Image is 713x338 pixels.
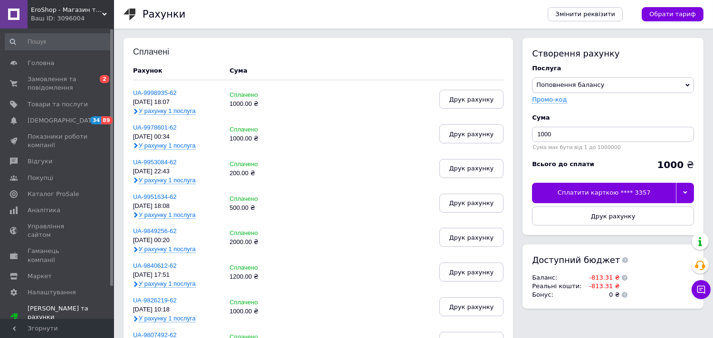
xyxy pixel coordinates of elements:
span: У рахунку 1 послуга [139,177,196,184]
span: [DEMOGRAPHIC_DATA] [28,116,98,125]
div: Всього до сплати [532,160,594,169]
div: 1000.00 ₴ [229,308,289,315]
div: [DATE] 10:18 [133,306,220,313]
div: ₴ [657,160,694,169]
span: 89 [101,116,112,124]
div: Сплачено [229,161,289,168]
span: У рахунку 1 послуга [139,280,196,288]
span: У рахунку 1 послуга [139,245,196,253]
td: -813.31 ₴ [584,273,620,282]
a: UA-9849256-62 [133,227,177,235]
button: Друк рахунку [439,159,504,178]
input: Пошук [5,33,112,50]
span: Маркет [28,272,52,281]
button: Друк рахунку [439,90,504,109]
div: Створення рахунку [532,47,694,59]
div: [DATE] 18:08 [133,203,220,210]
span: Покупці [28,174,53,182]
span: Поповнення балансу [536,81,604,88]
span: Друк рахунку [449,165,494,172]
span: Друк рахунку [449,303,494,310]
div: 1000.00 ₴ [229,101,289,108]
div: Сплатити карткою **** 3357 [532,183,676,203]
td: Баланс : [532,273,584,282]
div: Cума [229,66,247,75]
div: Сума має бути від 1 до 1000000 [532,144,694,150]
span: Друк рахунку [449,269,494,276]
a: UA-9978601-62 [133,124,177,131]
div: Послуга [532,64,694,73]
span: У рахунку 1 послуга [139,315,196,322]
span: Замовлення та повідомлення [28,75,88,92]
label: Промо-код [532,96,567,103]
span: Обрати тариф [649,10,696,19]
div: Сплачено [229,230,289,237]
span: У рахунку 1 послуга [139,211,196,219]
td: -813.31 ₴ [584,282,620,291]
span: Друк рахунку [449,131,494,138]
span: 2 [100,75,109,83]
div: Ваш ID: 3096004 [31,14,114,23]
div: 200.00 ₴ [229,170,289,177]
b: 1000 [657,159,684,170]
span: Управління сайтом [28,222,88,239]
a: UA-9951634-62 [133,193,177,200]
span: У рахунку 1 послуга [139,107,196,115]
span: У рахунку 1 послуга [139,142,196,150]
td: 0 ₴ [584,291,620,299]
div: [DATE] 18:07 [133,99,220,106]
span: Гаманець компанії [28,247,88,264]
button: Друк рахунку [532,207,694,225]
td: Бонус : [532,291,584,299]
span: Показники роботи компанії [28,132,88,150]
button: Друк рахунку [439,297,504,316]
button: Друк рахунку [439,228,504,247]
div: [DATE] 00:20 [133,237,220,244]
a: UA-9840612-62 [133,262,177,269]
button: Друк рахунку [439,124,504,143]
div: [DATE] 17:51 [133,272,220,279]
div: Cума [532,113,694,122]
div: Сплачено [229,196,289,203]
button: Друк рахунку [439,194,504,213]
button: Чат з покупцем [692,280,711,299]
span: Товари та послуги [28,100,88,109]
span: [PERSON_NAME] та рахунки [28,304,114,330]
div: 1200.00 ₴ [229,273,289,281]
div: [DATE] 00:34 [133,133,220,141]
span: Аналітика [28,206,60,215]
div: Сплачено [229,264,289,272]
span: Каталог ProSale [28,190,79,198]
a: UA-9826219-62 [133,297,177,304]
h1: Рахунки [143,9,185,20]
span: 34 [90,116,101,124]
span: Друк рахунку [449,234,494,241]
button: Друк рахунку [439,263,504,282]
div: 500.00 ₴ [229,205,289,212]
a: Змінити реквізити [548,7,623,21]
a: UA-9998935-62 [133,89,177,96]
td: Реальні кошти : [532,282,584,291]
div: Сплачені [133,47,195,57]
input: Введіть суму [532,127,694,142]
div: Сплачено [229,126,289,133]
a: UA-9953084-62 [133,159,177,166]
span: Головна [28,59,54,67]
a: Обрати тариф [642,7,703,21]
span: Налаштування [28,288,76,297]
div: Сплачено [229,299,289,306]
div: 1000.00 ₴ [229,135,289,142]
span: Відгуки [28,157,52,166]
div: Сплачено [229,92,289,99]
span: Доступний бюджет [532,254,620,266]
span: Друк рахунку [449,96,494,103]
span: EroShop - Магазин товарів для дорослих [31,6,102,14]
span: Змінити реквізити [555,10,615,19]
div: 2000.00 ₴ [229,239,289,246]
span: Друк рахунку [591,213,636,220]
span: Друк рахунку [449,199,494,207]
div: Рахунок [133,66,220,75]
div: [DATE] 22:43 [133,168,220,175]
